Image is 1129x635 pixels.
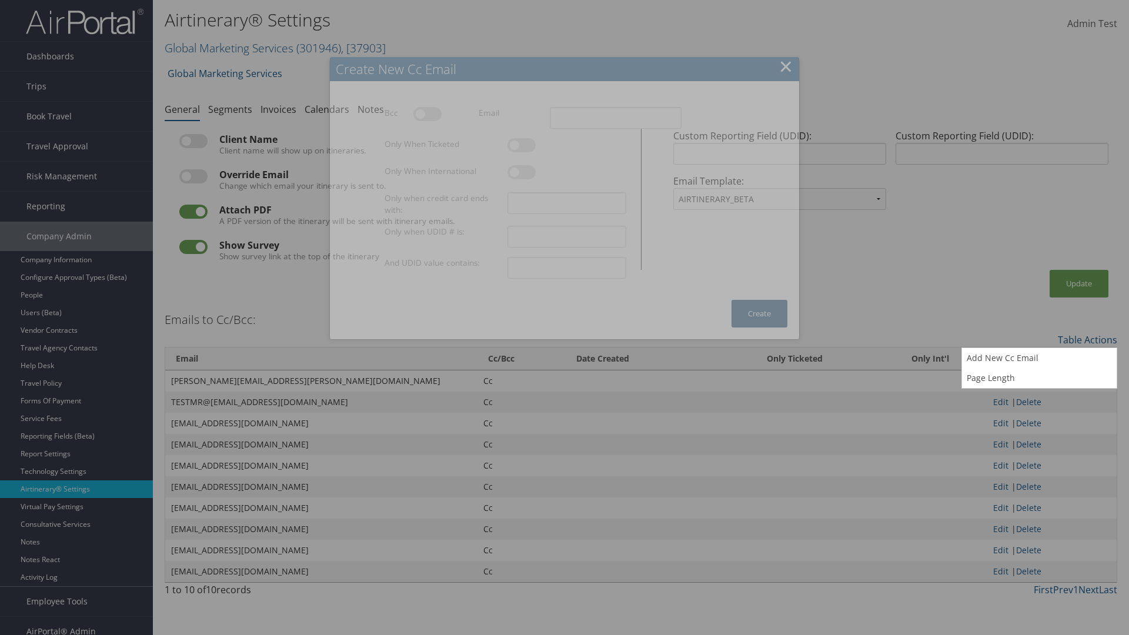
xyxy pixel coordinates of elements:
[380,192,503,216] label: Only when credit card ends with:
[731,300,787,327] button: Create
[380,165,503,177] label: Only When International
[779,55,793,78] button: ×
[474,107,545,119] label: Email
[380,257,503,269] label: And UDID value contains:
[336,60,799,78] div: Create New Cc Email
[962,348,1117,368] a: Add New Cc Email
[380,138,503,150] label: Only When Ticketed
[962,368,1117,388] a: Page Length
[380,226,503,238] label: Only when UDID # is:
[380,107,409,119] label: Bcc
